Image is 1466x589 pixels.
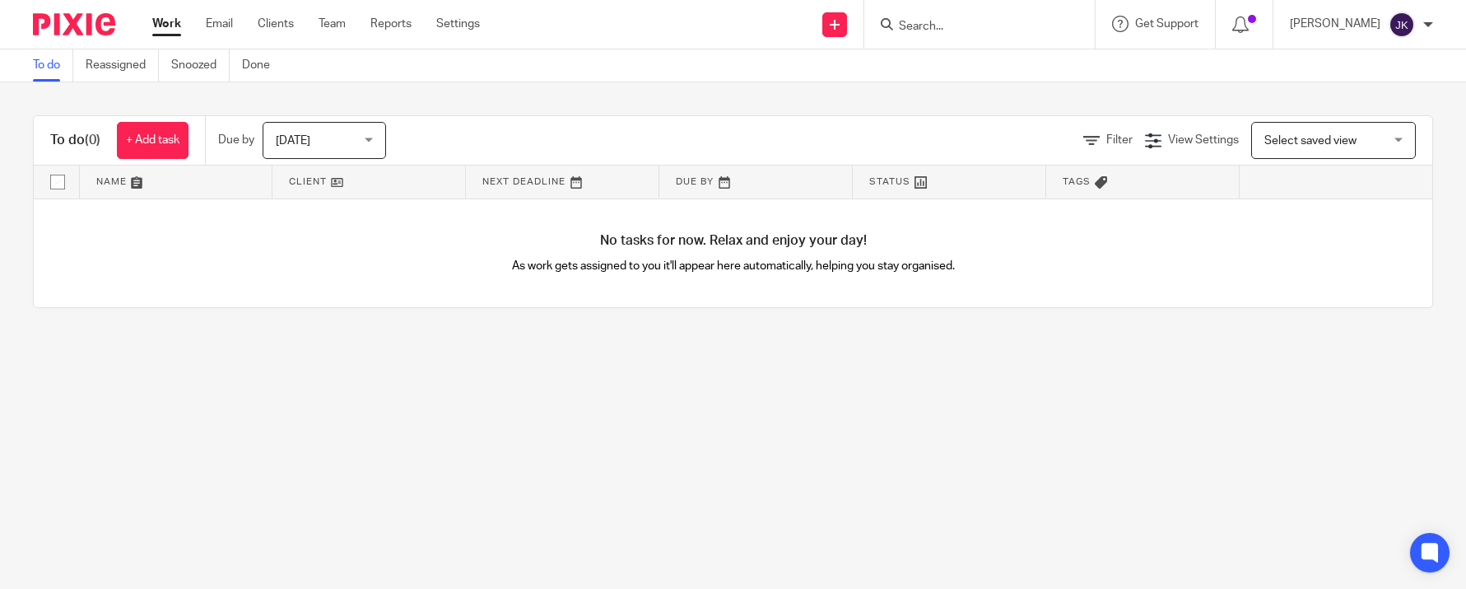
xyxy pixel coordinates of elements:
[206,16,233,32] a: Email
[384,258,1083,274] p: As work gets assigned to you it'll appear here automatically, helping you stay organised.
[171,49,230,82] a: Snoozed
[1106,134,1133,146] span: Filter
[85,133,100,147] span: (0)
[436,16,480,32] a: Settings
[33,49,73,82] a: To do
[218,132,254,148] p: Due by
[1135,18,1198,30] span: Get Support
[152,16,181,32] a: Work
[117,122,188,159] a: + Add task
[1290,16,1380,32] p: [PERSON_NAME]
[897,20,1045,35] input: Search
[276,135,310,147] span: [DATE]
[1063,177,1091,186] span: Tags
[1168,134,1239,146] span: View Settings
[33,13,115,35] img: Pixie
[242,49,282,82] a: Done
[34,232,1432,250] h4: No tasks for now. Relax and enjoy your day!
[50,132,100,149] h1: To do
[1264,135,1357,147] span: Select saved view
[1389,12,1415,38] img: svg%3E
[370,16,412,32] a: Reports
[319,16,346,32] a: Team
[86,49,159,82] a: Reassigned
[258,16,294,32] a: Clients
